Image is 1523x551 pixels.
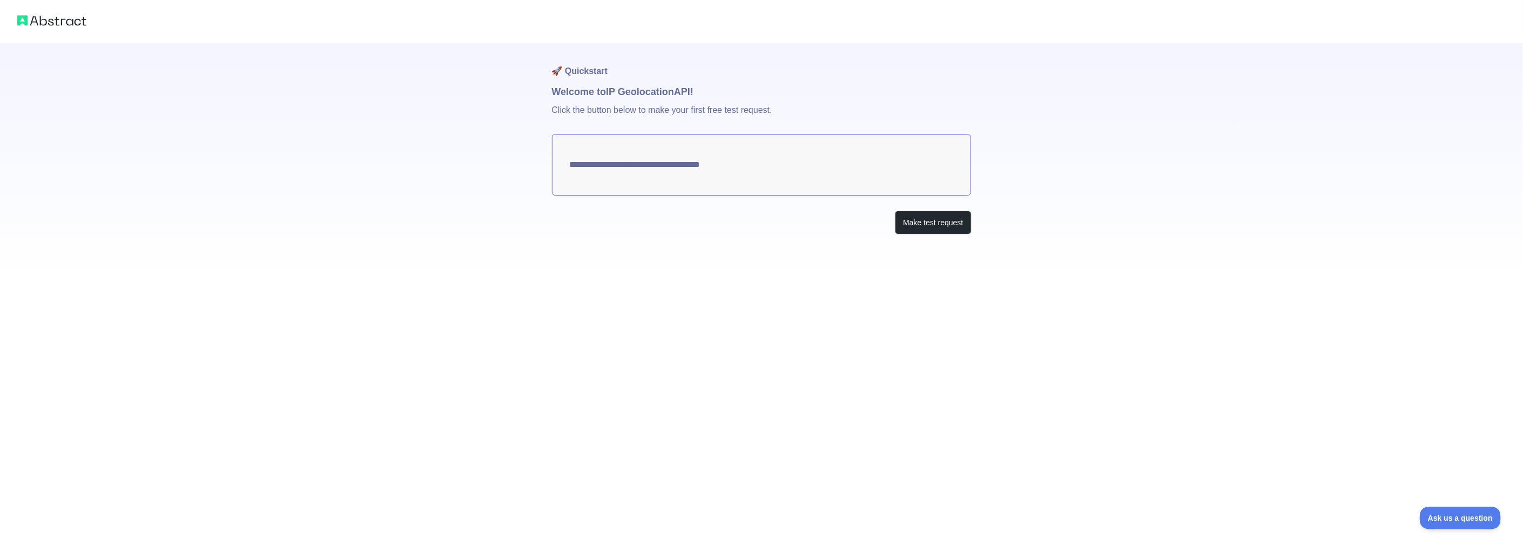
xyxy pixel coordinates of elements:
[552,43,972,84] h1: 🚀 Quickstart
[552,84,972,99] h1: Welcome to IP Geolocation API!
[895,211,971,235] button: Make test request
[552,99,972,134] p: Click the button below to make your first free test request.
[1420,507,1501,529] iframe: Toggle Customer Support
[17,13,86,28] img: Abstract logo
